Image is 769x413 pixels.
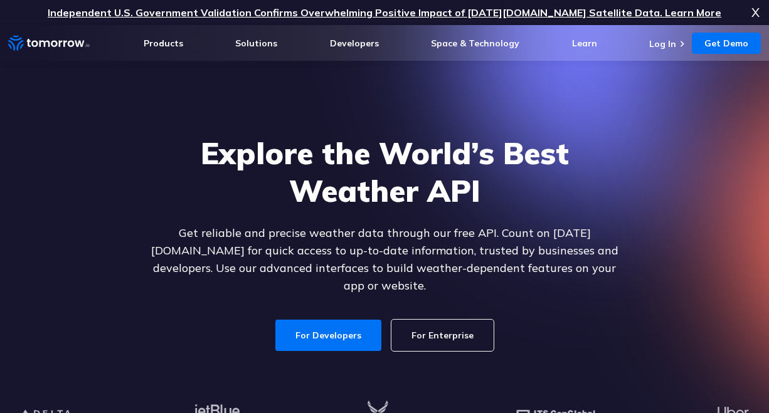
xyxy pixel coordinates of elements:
a: Space & Technology [431,38,519,49]
a: For Enterprise [391,320,494,351]
h1: Explore the World’s Best Weather API [142,134,627,209]
a: Log In [649,38,676,50]
a: For Developers [275,320,381,351]
a: Learn [572,38,597,49]
a: Products [144,38,183,49]
a: Get Demo [692,33,761,54]
a: Solutions [235,38,277,49]
a: Home link [8,34,90,53]
p: Get reliable and precise weather data through our free API. Count on [DATE][DOMAIN_NAME] for quic... [142,224,627,295]
a: Independent U.S. Government Validation Confirms Overwhelming Positive Impact of [DATE][DOMAIN_NAM... [48,6,721,19]
a: Developers [330,38,379,49]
